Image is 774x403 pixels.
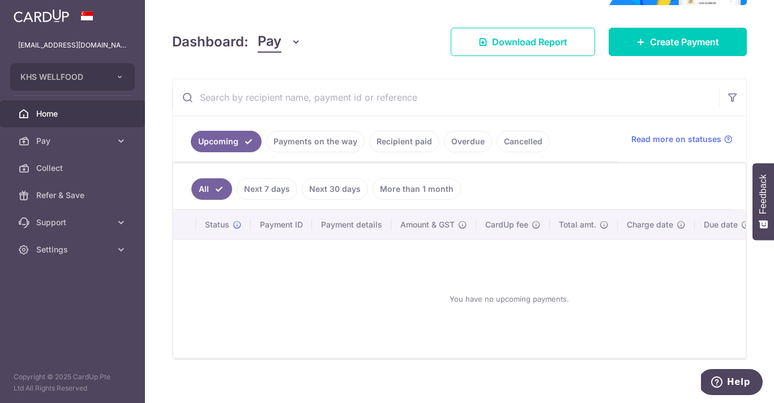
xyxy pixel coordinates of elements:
span: Home [36,108,111,119]
a: All [191,178,232,200]
th: Payment details [312,210,391,239]
span: Total amt. [559,219,596,230]
a: Recipient paid [369,131,439,152]
span: Download Report [492,35,567,49]
a: Next 30 days [302,178,368,200]
span: Feedback [758,174,768,214]
p: [EMAIL_ADDRESS][DOMAIN_NAME] [18,40,127,51]
a: Payments on the way [266,131,365,152]
span: Support [36,217,111,228]
span: Read more on statuses [631,134,721,145]
span: KHS WELLFOOD [20,71,104,83]
a: More than 1 month [373,178,461,200]
a: Read more on statuses [631,134,733,145]
span: Create Payment [650,35,719,49]
a: Download Report [451,28,595,56]
a: Overdue [444,131,492,152]
span: Due date [704,219,738,230]
button: Feedback - Show survey [752,163,774,240]
iframe: Opens a widget where you can find more information [701,369,763,397]
span: Amount & GST [400,219,455,230]
span: Pay [36,135,111,147]
a: Cancelled [497,131,550,152]
span: Charge date [627,219,673,230]
button: KHS WELLFOOD [10,63,135,91]
span: Refer & Save [36,190,111,201]
a: Next 7 days [237,178,297,200]
a: Create Payment [609,28,747,56]
th: Payment ID [251,210,312,239]
img: CardUp [14,9,69,23]
span: CardUp fee [485,219,528,230]
span: Pay [258,31,281,53]
h4: Dashboard: [172,32,249,52]
span: Status [205,219,229,230]
button: Pay [258,31,301,53]
input: Search by recipient name, payment id or reference [173,79,719,115]
a: Upcoming [191,131,262,152]
span: Collect [36,162,111,174]
span: Settings [36,244,111,255]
